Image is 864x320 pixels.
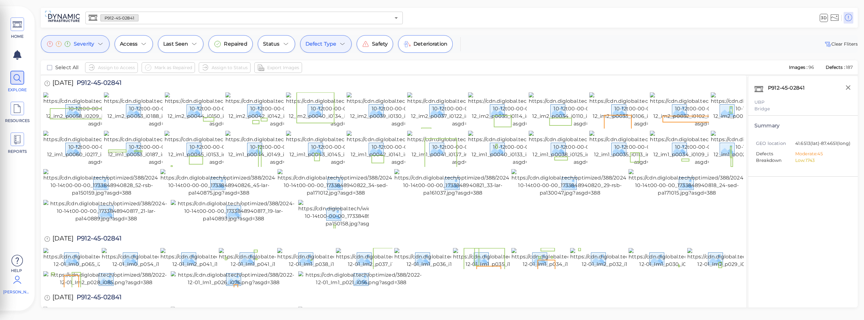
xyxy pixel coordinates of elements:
[754,99,851,106] div: UBP
[3,102,31,124] a: RESOURCES
[795,140,850,147] span: 41.6513 (lat) -87.4651 (long)
[171,271,296,286] img: https://cdn.diglobal.tech/optimized/388/2022-12-01_Im1_p026_i076.png?asgd=388
[101,15,138,21] span: P912-45-02841
[766,83,813,96] div: P912-45-02841
[98,64,135,71] span: Assign to Access
[629,169,745,197] img: https://cdn.diglobal.tech/optimized/388/2024-10-14t00-00-00_1733848940818_24-sed-pa171015.jpg?asg...
[4,34,31,39] span: HOME
[589,92,704,128] img: https://cdn.diglobal.tech/width210/388/2024-10-12t00-00-00_2024-10-12_im2_p0033_i0106_image_index...
[407,92,521,128] img: https://cdn.diglobal.tech/width210/388/2024-10-12t00-00-00_2024-10-12_im2_p0037_i0122_image_index...
[754,106,851,112] div: Bridge
[3,268,30,273] span: Help
[711,131,825,166] img: https://cdn.diglobal.tech/width210/388/2024-10-12t00-00-00_2024-10-12_im1_p0028_i0083_image_index...
[3,17,31,39] a: HOME
[629,248,742,268] img: https://cdn.diglobal.tech/width210/388/2022-12-01_Im1_p030_i092.png?asgd=388
[687,248,801,268] img: https://cdn.diglobal.tech/width210/388/2022-12-01_Im2_p029_i089.png?asgd=388
[52,294,73,302] span: [DATE]
[529,92,643,128] img: https://cdn.diglobal.tech/width210/388/2024-10-12t00-00-00_2024-10-12_im2_p0034_i0110_image_index...
[589,131,704,166] img: https://cdn.diglobal.tech/width210/388/2024-10-12t00-00-00_2024-10-12_im1_p0035_i0113_image_index...
[511,248,625,268] img: https://cdn.diglobal.tech/width210/388/2022-12-01_Im1_p034_i108.png?asgd=388
[4,87,31,93] span: EXPLORE
[73,235,121,244] span: P912-45-02841
[104,92,218,128] img: https://cdn.diglobal.tech/width210/388/2024-10-12t00-00-00_2024-10-12_im2_p0053_i0188_image_index...
[846,64,853,70] span: 187
[756,151,795,164] span: Defects Breakdown
[305,40,337,48] span: Defect Type
[160,169,277,197] img: https://cdn.diglobal.tech/optimized/388/2024-10-14t00-00-00_1733848940826_45-lar-pa140875.jpg?asg...
[154,64,192,71] span: Mark as Repaired
[392,14,401,22] button: Open
[650,92,764,128] img: https://cdn.diglobal.tech/width210/388/2024-10-12t00-00-00_2024-10-12_im2_p0032_i0102_image_index...
[43,131,158,166] img: https://cdn.diglobal.tech/width210/388/2024-10-12t00-00-00_2024-10-12_im1_p0060_i0217_image_index...
[347,92,461,128] img: https://cdn.diglobal.tech/width210/388/2024-10-12t00-00-00_2024-10-12_im2_p0039_i0130_image_index...
[808,64,814,70] span: 96
[165,92,279,128] img: https://cdn.diglobal.tech/width210/388/2024-10-12t00-00-00_2024-10-12_im2_p0044_i0150_image_index...
[511,169,628,197] img: https://cdn.diglobal.tech/optimized/388/2024-10-14t00-00-00_1733848940820_29-rsb-pa130047.jpg?asg...
[43,169,160,197] img: https://cdn.diglobal.tech/optimized/388/2024-10-14t00-00-00_1733848940828_52-rsb-pa150159.jpg?asg...
[55,64,79,71] span: Select All
[453,248,567,268] img: https://cdn.diglobal.tech/width210/388/2022-12-01_Im1_p035_i112.png?asgd=388
[298,271,424,286] img: https://cdn.diglobal.tech/optimized/388/2022-12-01_Im1_p021_i056.png?asgd=388
[165,131,279,166] img: https://cdn.diglobal.tech/width210/388/2024-10-12t00-00-00_2024-10-12_im1_p0045_i0153_image_index...
[3,132,31,154] a: REPORTS
[407,131,521,166] img: https://cdn.diglobal.tech/width210/388/2024-10-12t00-00-00_2024-10-12_im1_p0041_i0137_image_index...
[4,149,31,154] span: REPORTS
[468,92,582,128] img: https://cdn.diglobal.tech/width210/388/2024-10-12t00-00-00_2024-10-12_im2_p0035_i0114_image_index...
[267,64,299,71] span: Export Images
[163,40,188,48] span: Last Seen
[212,64,248,71] span: Assign to Status
[820,14,828,22] span: 3D
[52,80,73,88] span: [DATE]
[43,200,169,223] img: https://cdn.diglobal.tech/optimized/388/2024-10-14t00-00-00_1733848940817_21-lar-pa140889.jpg?asg...
[278,169,394,197] img: https://cdn.diglobal.tech/optimized/388/2024-10-14t00-00-00_1733848940822_34-sed-pa171012.jpg?asg...
[4,118,31,124] span: RESOURCES
[824,40,858,48] button: Clear Fliters
[219,248,332,268] img: https://cdn.diglobal.tech/width210/388/2022-12-01_Im1_p041_i136.png?asgd=388
[286,92,400,128] img: https://cdn.diglobal.tech/width210/388/2024-10-12t00-00-00_2024-10-12_im2_p0040_i0134_image_index...
[85,62,138,73] button: Assign to Access
[413,40,447,48] span: Deterioration
[277,248,391,268] img: https://cdn.diglobal.tech/width210/388/2022-12-01_Im1_p038_i124.png?asgd=388
[570,248,684,268] img: https://cdn.diglobal.tech/width210/388/2022-12-01_Im2_p032_i101.png?asgd=388
[263,40,280,48] span: Status
[394,169,511,197] img: https://cdn.diglobal.tech/optimized/388/2024-10-14t00-00-00_1733848940821_33-lar-pa161037.jpg?asg...
[43,271,169,286] img: https://cdn.diglobal.tech/optimized/388/2022-12-01_Im2_p028_i085.png?asgd=388
[347,131,461,166] img: https://cdn.diglobal.tech/width210/388/2024-10-12t00-00-00_2024-10-12_im1_p0042_i0141_image_index...
[254,62,302,73] button: Export Images
[298,200,413,228] img: https://cdn.diglobal.tech/width210/388/2024-10-14t00-00-00_1733848940814_13-rsb-pa150158.jpg?asgd...
[336,248,450,268] img: https://cdn.diglobal.tech/width210/388/2022-12-01_Im2_p037_i121.png?asgd=388
[3,289,30,295] span: [PERSON_NAME]
[468,131,582,166] img: https://cdn.diglobal.tech/width210/388/2024-10-12t00-00-00_2024-10-12_im1_p0040_i0133_image_index...
[795,157,847,164] li: Low: 1743
[52,235,73,244] span: [DATE]
[74,40,94,48] span: Severity
[372,40,388,48] span: Safety
[225,131,340,166] img: https://cdn.diglobal.tech/width210/388/2024-10-12t00-00-00_2024-10-12_im1_p0044_i0149_image_index...
[394,248,508,268] img: https://cdn.diglobal.tech/width210/388/2022-12-01_Im1_p036_i116.png?asgd=388
[825,64,846,70] span: Defects :
[756,140,795,147] span: GEO location
[104,131,218,166] img: https://cdn.diglobal.tech/width210/388/2024-10-12t00-00-00_2024-10-12_im1_p0053_i0187_image_index...
[43,248,157,268] img: https://cdn.diglobal.tech/width210/388/2022-12-01_Im0_p065_i228.png?asgd=388
[529,131,643,166] img: https://cdn.diglobal.tech/width210/388/2024-10-12t00-00-00_2024-10-12_im1_p0038_i0125_image_index...
[102,248,215,268] img: https://cdn.diglobal.tech/width210/388/2022-12-01_Im0_p054_i184.png?asgd=388
[142,62,195,73] button: Mark as Repaired
[788,64,808,70] span: Images :
[650,131,764,166] img: https://cdn.diglobal.tech/width210/388/2024-10-12t00-00-00_2024-10-12_im1_p0034_i0109_image_index...
[43,92,158,128] img: https://cdn.diglobal.tech/width210/388/2024-10-12t00-00-00_2024-10-12_im2_p0058_i0209_image_index...
[120,40,138,48] span: Access
[754,122,851,130] div: Summary
[171,200,296,223] img: https://cdn.diglobal.tech/optimized/388/2024-10-14t00-00-00_1733848940817_19-lar-pa140893.jpg?asg...
[225,92,340,128] img: https://cdn.diglobal.tech/width210/388/2024-10-12t00-00-00_2024-10-12_im2_p0042_i0142_image_index...
[160,248,274,268] img: https://cdn.diglobal.tech/width210/388/2022-12-01_Im2_p041_i137.png?asgd=388
[73,80,121,88] span: P912-45-02841
[199,62,251,73] button: Assign to Status
[837,292,859,315] iframe: Chat
[711,92,825,128] img: https://cdn.diglobal.tech/width210/388/2024-10-12t00-00-00_2024-10-12_im2_p0028_i0085_image_index...
[224,40,247,48] span: Repaired
[286,131,400,166] img: https://cdn.diglobal.tech/width210/388/2024-10-12t00-00-00_2024-10-12_im1_p0043_i0145_image_index...
[3,71,31,93] a: EXPLORE
[73,294,121,302] span: P912-45-02841
[795,151,847,157] li: Moderate: 45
